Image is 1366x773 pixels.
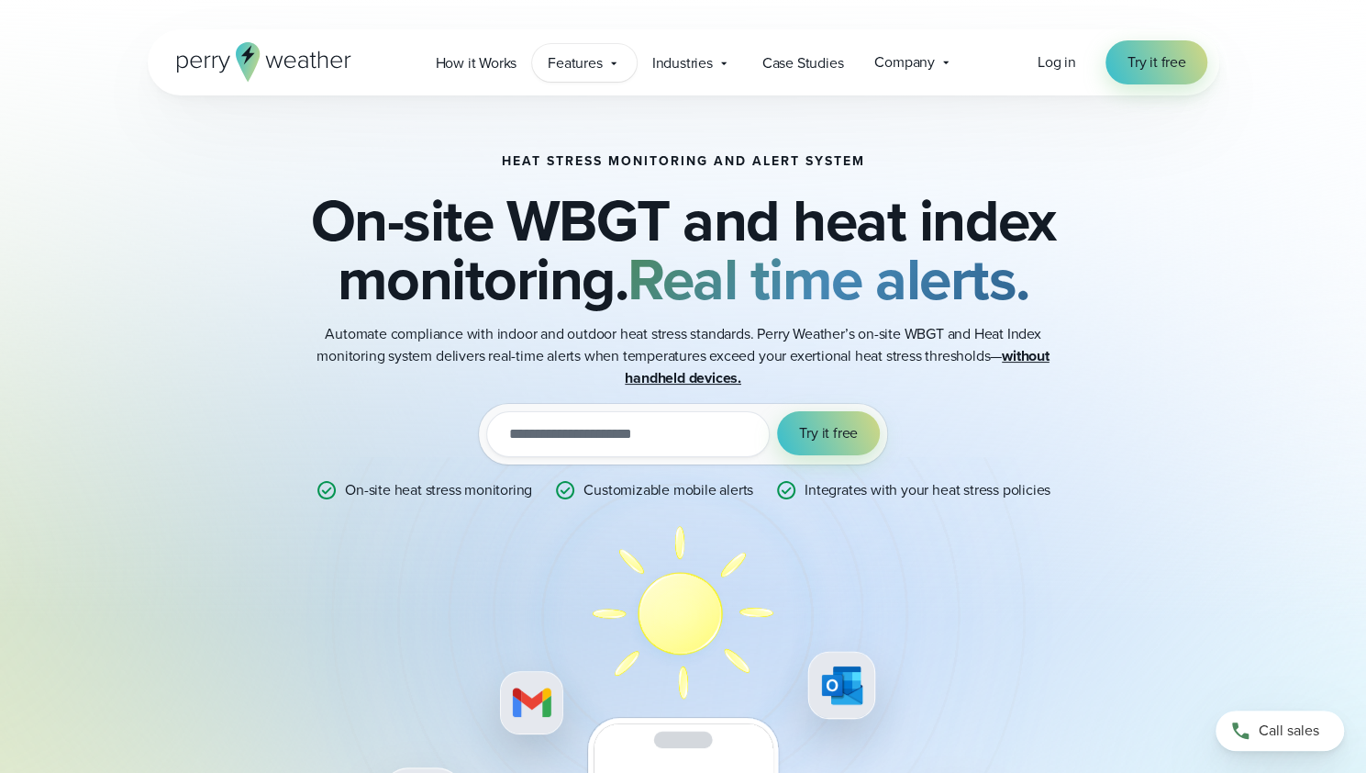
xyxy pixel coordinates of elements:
a: How it Works [419,44,532,82]
span: Industries [652,52,713,74]
span: Call sales [1259,720,1319,742]
span: Case Studies [762,52,844,74]
a: Call sales [1216,711,1344,751]
h2: On-site WBGT and heat index monitoring. [239,191,1127,308]
p: Automate compliance with indoor and outdoor heat stress standards. Perry Weather’s on-site WBGT a... [317,323,1050,389]
a: Try it free [1105,40,1208,84]
span: How it Works [435,52,516,74]
span: Company [874,51,935,73]
strong: without handheld devices. [625,345,1049,388]
span: Try it free [799,422,858,444]
span: Features [548,52,602,74]
h1: Heat Stress Monitoring and Alert System [502,154,865,169]
p: On-site heat stress monitoring [345,479,532,501]
a: Log in [1038,51,1076,73]
p: Integrates with your heat stress policies [805,479,1050,501]
strong: Real time alerts. [627,236,1029,322]
p: Customizable mobile alerts [583,479,753,501]
span: Try it free [1127,51,1186,73]
a: Case Studies [747,44,860,82]
button: Try it free [777,411,880,455]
